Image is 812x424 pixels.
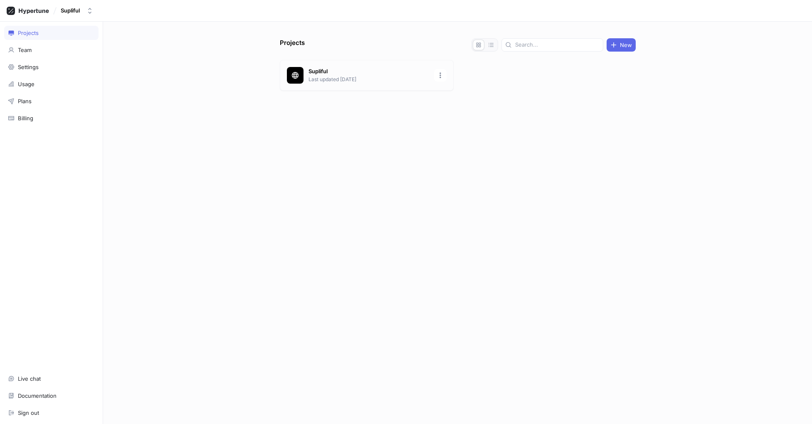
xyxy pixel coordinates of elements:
[61,7,80,14] div: Supliful
[515,41,600,49] input: Search...
[18,115,33,121] div: Billing
[620,42,632,47] span: New
[607,38,636,52] button: New
[4,389,99,403] a: Documentation
[57,4,96,17] button: Supliful
[309,76,429,83] p: Last updated [DATE]
[18,375,41,382] div: Live chat
[18,64,39,70] div: Settings
[4,77,99,91] a: Usage
[18,98,32,104] div: Plans
[18,392,57,399] div: Documentation
[18,409,39,416] div: Sign out
[309,67,429,76] p: Supliful
[18,81,35,87] div: Usage
[4,60,99,74] a: Settings
[18,30,39,36] div: Projects
[4,94,99,108] a: Plans
[18,47,32,53] div: Team
[4,111,99,125] a: Billing
[4,26,99,40] a: Projects
[280,38,305,52] p: Projects
[4,43,99,57] a: Team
